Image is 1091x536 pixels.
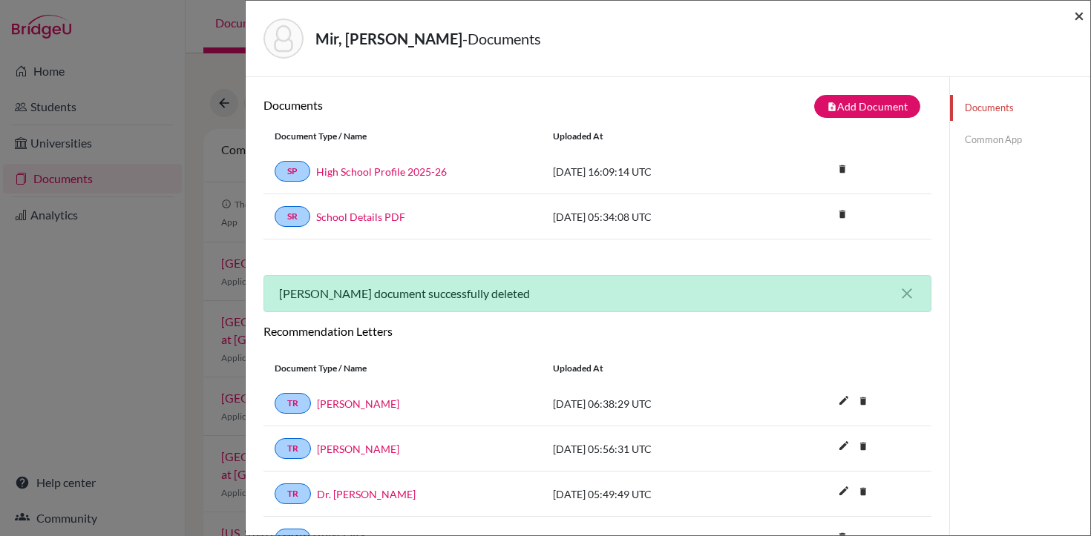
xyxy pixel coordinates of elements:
a: delete [831,160,854,180]
a: delete [852,392,874,412]
i: delete [852,435,874,457]
span: [DATE] 05:49:49 UTC [553,488,652,500]
i: note_add [827,102,837,112]
a: Dr. [PERSON_NAME] [317,486,416,502]
a: SR [275,206,310,227]
i: delete [852,390,874,412]
h6: Recommendation Letters [263,324,931,338]
a: Documents [950,95,1090,121]
a: TR [275,393,311,414]
button: edit [831,436,856,458]
span: [DATE] 06:38:29 UTC [553,397,652,410]
a: School Details PDF [316,209,405,225]
div: Document Type / Name [263,362,542,375]
i: edit [832,479,856,503]
a: delete [831,205,854,225]
h6: Documents [263,98,597,112]
a: High School Profile 2025-26 [316,164,447,179]
strong: Mir, [PERSON_NAME] [315,30,462,47]
a: delete [852,483,874,503]
a: delete [852,437,874,457]
div: Document Type / Name [263,130,542,143]
a: [PERSON_NAME] [317,396,399,411]
a: TR [275,438,311,459]
div: [DATE] 16:09:14 UTC [542,164,764,179]
div: [DATE] 05:34:08 UTC [542,209,764,225]
button: close [898,285,916,302]
span: × [1074,4,1084,26]
a: SP [275,161,310,182]
i: delete [852,480,874,503]
button: Close [1074,7,1084,24]
i: edit [832,434,856,457]
div: [PERSON_NAME] document successfully deleted [263,275,931,312]
button: edit [831,391,856,413]
div: Uploaded at [542,130,764,143]
a: [PERSON_NAME] [317,441,399,457]
span: - Documents [462,30,541,47]
a: TR [275,483,311,504]
button: note_addAdd Document [814,95,920,118]
i: delete [831,203,854,225]
button: edit [831,481,856,503]
i: delete [831,158,854,180]
span: [DATE] 05:56:31 UTC [553,443,652,455]
a: Common App [950,127,1090,153]
div: Uploaded at [542,362,764,375]
i: edit [832,388,856,412]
